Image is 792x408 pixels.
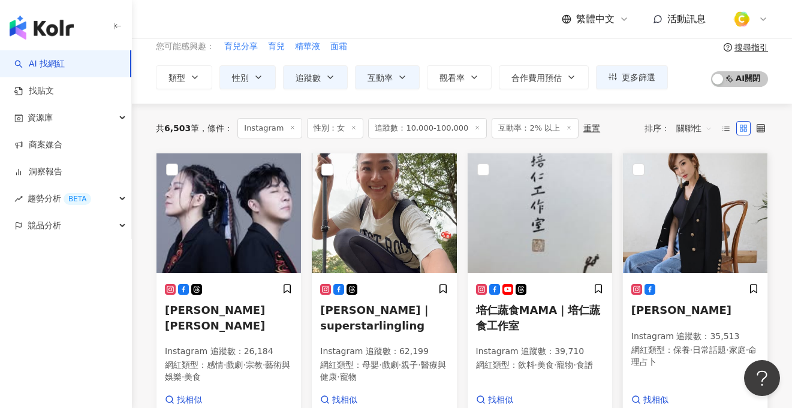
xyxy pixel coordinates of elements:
[673,345,690,355] span: 保養
[295,41,320,53] span: 精華液
[330,40,348,53] button: 面霜
[177,394,202,406] span: 找相似
[168,73,185,83] span: 類型
[726,345,728,355] span: ·
[267,40,285,53] button: 育兒
[156,123,199,133] div: 共 筆
[643,394,668,406] span: 找相似
[165,359,293,383] p: 網紅類型 ：
[724,43,732,52] span: question-circle
[631,345,757,367] span: 命理占卜
[340,372,357,382] span: 寵物
[224,40,258,53] button: 育兒分享
[232,73,249,83] span: 性別
[320,346,448,358] p: Instagram 追蹤數 ： 62,199
[296,73,321,83] span: 追蹤數
[573,360,576,370] span: ·
[622,72,655,82] span: 更多篩選
[283,65,348,89] button: 追蹤數
[237,118,302,138] span: Instagram
[631,394,668,406] a: 找相似
[156,65,212,89] button: 類型
[320,304,431,331] span: [PERSON_NAME]｜superstarlingling
[307,118,363,138] span: 性別：女
[64,193,91,205] div: BETA
[14,166,62,178] a: 洞察報告
[226,360,243,370] span: 戲劇
[730,8,753,31] img: %E6%96%B9%E5%BD%A2%E7%B4%94.png
[337,372,339,382] span: ·
[690,345,692,355] span: ·
[631,331,759,343] p: Instagram 追蹤數 ： 35,513
[623,153,767,273] img: KOL Avatar
[427,65,492,89] button: 觀看率
[511,73,562,83] span: 合作費用預估
[379,360,381,370] span: ·
[182,372,184,382] span: ·
[631,344,759,368] p: 網紅類型 ：
[165,304,265,331] span: [PERSON_NAME][PERSON_NAME]
[28,104,53,131] span: 資源庫
[488,394,513,406] span: 找相似
[164,123,191,133] span: 6,503
[368,73,393,83] span: 互動率
[165,394,202,406] a: 找相似
[676,119,712,138] span: 關聯性
[535,360,537,370] span: ·
[355,65,420,89] button: 互動率
[294,40,321,53] button: 精華液
[14,85,54,97] a: 找貼文
[399,360,401,370] span: ·
[14,58,65,70] a: searchAI 找網紅
[537,360,554,370] span: 美食
[165,360,290,382] span: 藝術與娛樂
[263,360,265,370] span: ·
[729,345,746,355] span: 家庭
[184,372,201,382] span: 美食
[576,13,615,26] span: 繁體中文
[468,153,612,273] img: KOL Avatar
[199,123,233,133] span: 條件 ：
[246,360,263,370] span: 宗教
[207,360,224,370] span: 感情
[476,394,513,406] a: 找相似
[14,195,23,203] span: rise
[28,212,61,239] span: 競品分析
[631,304,731,316] span: [PERSON_NAME]
[499,65,589,89] button: 合作費用預估
[320,360,445,382] span: 醫療與健康
[692,345,726,355] span: 日常話題
[165,346,293,358] p: Instagram 追蹤數 ： 26,184
[320,359,448,383] p: 網紅類型 ：
[667,13,706,25] span: 活動訊息
[243,360,245,370] span: ·
[224,360,226,370] span: ·
[583,123,600,133] div: 重置
[492,118,579,138] span: 互動率：2% 以上
[476,304,601,331] span: 培仁蔬食MAMA｜培仁蔬食工作室
[476,359,604,371] p: 網紅類型 ：
[312,153,456,273] img: KOL Avatar
[368,118,487,138] span: 追蹤數：10,000-100,000
[476,346,604,358] p: Instagram 追蹤數 ： 39,710
[439,73,465,83] span: 觀看率
[554,360,556,370] span: ·
[330,41,347,53] span: 面霜
[10,16,74,40] img: logo
[320,394,357,406] a: 找相似
[746,345,748,355] span: ·
[744,360,780,396] iframe: Help Scout Beacon - Open
[418,360,420,370] span: ·
[401,360,418,370] span: 親子
[734,43,768,52] div: 搜尋指引
[576,360,593,370] span: 食譜
[362,360,379,370] span: 母嬰
[219,65,276,89] button: 性別
[268,41,285,53] span: 育兒
[156,41,215,53] span: 您可能感興趣：
[518,360,535,370] span: 飲料
[556,360,573,370] span: 寵物
[156,153,301,273] img: KOL Avatar
[596,65,668,89] button: 更多篩選
[224,41,258,53] span: 育兒分享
